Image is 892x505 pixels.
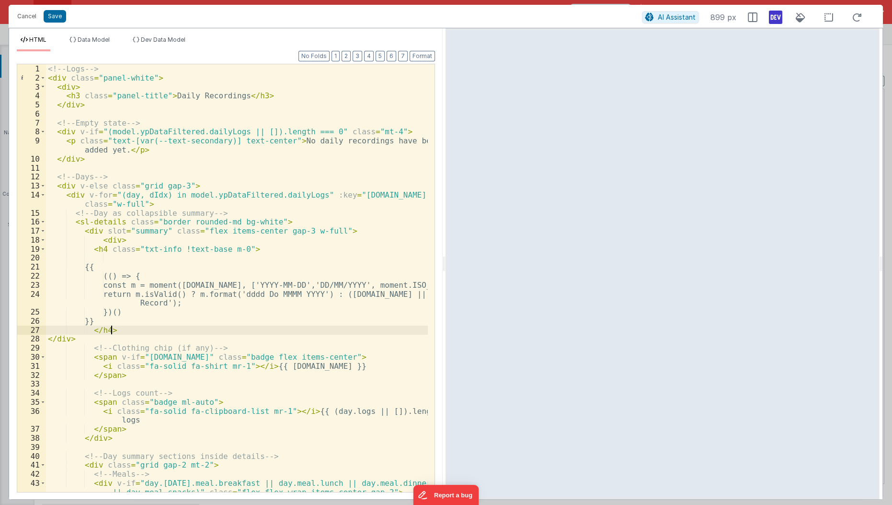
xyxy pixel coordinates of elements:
div: 2 [17,73,46,82]
button: 7 [398,51,408,61]
div: 32 [17,371,46,380]
div: 13 [17,181,46,190]
div: 14 [17,190,46,209]
div: 16 [17,217,46,226]
div: 41 [17,460,46,470]
span: Dev Data Model [141,36,185,43]
div: 36 [17,407,46,425]
div: 29 [17,343,46,352]
div: 42 [17,470,46,479]
div: 4 [17,91,46,100]
div: 18 [17,235,46,245]
div: 9 [17,136,46,154]
div: 20 [17,253,46,262]
div: 30 [17,352,46,362]
span: Data Model [78,36,110,43]
div: 11 [17,164,46,173]
div: 5 [17,100,46,109]
div: 12 [17,172,46,181]
button: Cancel [12,10,41,23]
button: Save [44,10,66,23]
button: No Folds [298,51,330,61]
div: 27 [17,326,46,335]
div: 37 [17,424,46,434]
div: 10 [17,154,46,164]
button: 1 [332,51,340,61]
span: 899 px [710,12,736,23]
div: 38 [17,434,46,443]
button: 2 [342,51,351,61]
div: 26 [17,317,46,326]
span: HTML [29,36,46,43]
div: 7 [17,118,46,128]
div: 21 [17,262,46,271]
button: 6 [387,51,396,61]
div: 22 [17,271,46,281]
span: AI Assistant [658,13,696,21]
button: Format [410,51,435,61]
div: 19 [17,245,46,254]
div: 43 [17,479,46,497]
div: 34 [17,388,46,398]
div: 35 [17,398,46,407]
div: 33 [17,379,46,388]
div: 39 [17,443,46,452]
div: 25 [17,307,46,317]
div: 24 [17,290,46,308]
button: 4 [364,51,374,61]
button: 3 [353,51,362,61]
div: 3 [17,82,46,92]
button: 5 [376,51,385,61]
div: 40 [17,452,46,461]
button: AI Assistant [642,11,699,23]
div: 15 [17,209,46,218]
div: 6 [17,109,46,118]
div: 23 [17,281,46,290]
div: 8 [17,127,46,136]
iframe: Marker.io feedback button [413,485,479,505]
div: 17 [17,226,46,235]
div: 1 [17,64,46,73]
div: 28 [17,334,46,343]
div: 31 [17,362,46,371]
